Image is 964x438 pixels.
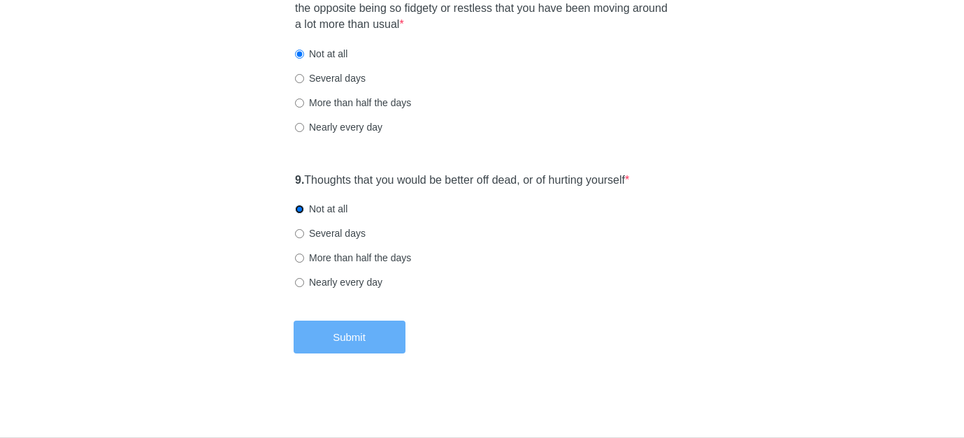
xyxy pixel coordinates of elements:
[295,202,347,216] label: Not at all
[295,74,304,83] input: Several days
[295,275,382,289] label: Nearly every day
[294,321,405,353] button: Submit
[295,71,366,85] label: Several days
[295,251,411,265] label: More than half the days
[295,120,382,134] label: Nearly every day
[295,205,304,214] input: Not at all
[295,96,411,110] label: More than half the days
[295,123,304,132] input: Nearly every day
[295,278,304,287] input: Nearly every day
[295,254,304,263] input: More than half the days
[295,226,366,240] label: Several days
[295,229,304,238] input: Several days
[295,50,304,59] input: Not at all
[295,98,304,108] input: More than half the days
[295,47,347,61] label: Not at all
[295,173,629,189] label: Thoughts that you would be better off dead, or of hurting yourself
[295,174,304,186] strong: 9.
